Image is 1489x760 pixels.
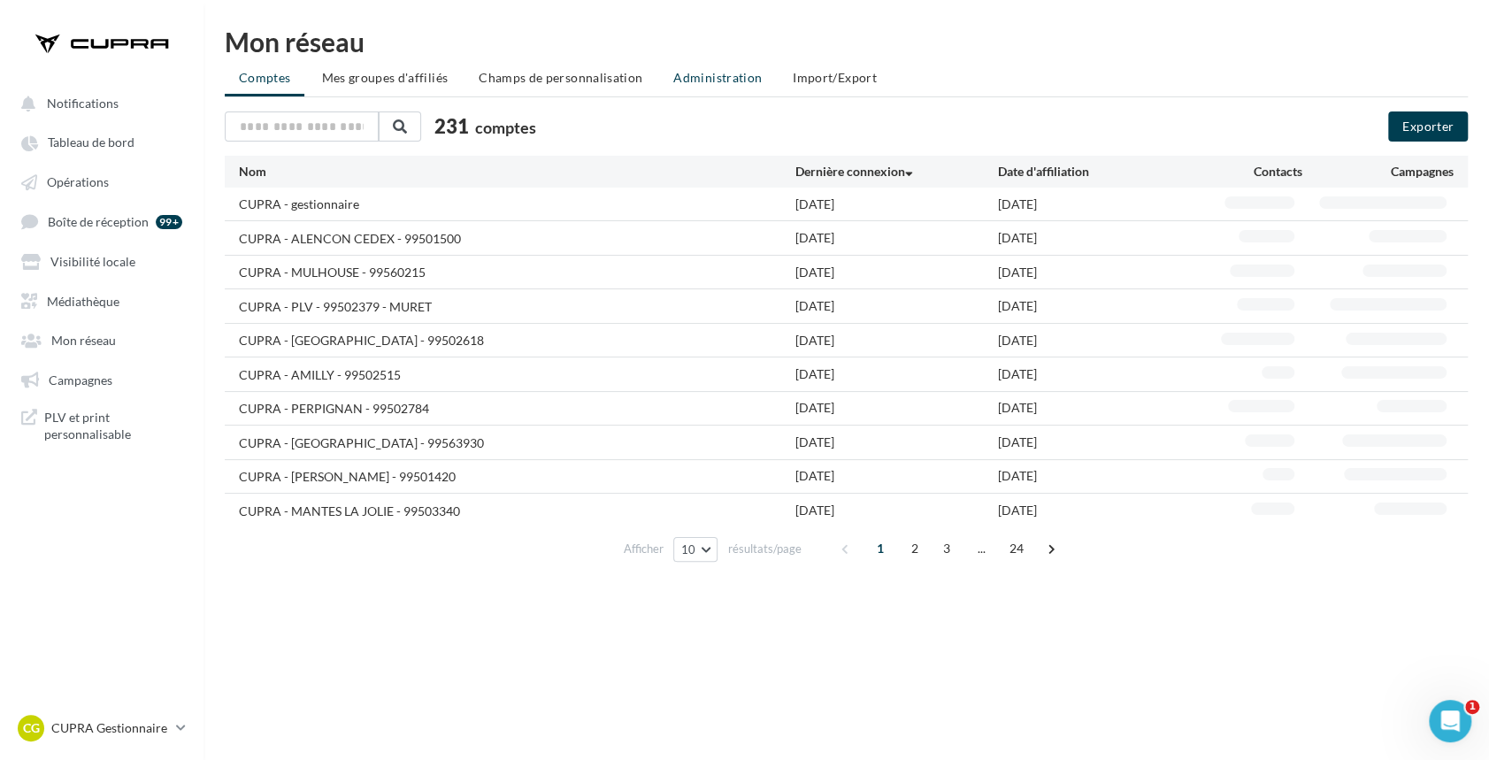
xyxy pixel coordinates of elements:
div: [DATE] [998,264,1201,281]
div: Contacts [1201,163,1301,180]
span: ... [967,534,995,563]
a: Tableau de bord [11,126,193,157]
div: [DATE] [998,365,1201,383]
div: 99+ [156,215,182,229]
div: [DATE] [795,332,998,349]
div: [DATE] [795,365,998,383]
div: Campagnes [1301,163,1454,180]
a: CG CUPRA Gestionnaire [14,711,189,745]
span: résultats/page [727,541,801,557]
div: CUPRA - ALENCON CEDEX - 99501500 [239,230,461,248]
span: Notifications [47,96,119,111]
div: [DATE] [795,467,998,485]
a: Médiathèque [11,284,193,316]
div: Date d'affiliation [998,163,1201,180]
span: Mes groupes d'affiliés [321,70,448,85]
div: [DATE] [795,264,998,281]
a: Boîte de réception 99+ [11,204,193,237]
span: 2 [901,534,929,563]
div: [DATE] [795,399,998,417]
span: CG [23,719,40,737]
iframe: Intercom live chat [1429,700,1471,742]
div: [DATE] [998,502,1201,519]
span: 24 [1002,534,1031,563]
a: Visibilité locale [11,244,193,276]
span: Administration [673,70,762,85]
span: comptes [475,118,536,137]
a: PLV et print personnalisable [11,402,193,450]
a: Campagnes [11,363,193,395]
div: [DATE] [795,297,998,315]
span: Champs de personnalisation [479,70,642,85]
span: Médiathèque [47,293,119,308]
div: Mon réseau [225,28,1468,55]
span: 231 [434,112,469,140]
div: [DATE] [795,229,998,247]
div: [DATE] [998,434,1201,451]
a: Mon réseau [11,323,193,355]
div: [DATE] [795,434,998,451]
div: Nom [239,163,795,180]
div: CUPRA - [GEOGRAPHIC_DATA] - 99563930 [239,434,484,452]
div: [DATE] [998,229,1201,247]
div: [DATE] [998,399,1201,417]
span: Import/Export [793,70,877,85]
a: Opérations [11,165,193,197]
p: CUPRA Gestionnaire [51,719,169,737]
span: Afficher [624,541,664,557]
div: [DATE] [998,332,1201,349]
span: Visibilité locale [50,254,135,269]
div: Dernière connexion [795,163,998,180]
div: CUPRA - [PERSON_NAME] - 99501420 [239,468,456,486]
span: 1 [1465,700,1479,714]
div: [DATE] [795,196,998,213]
span: Mon réseau [51,333,116,348]
span: 3 [933,534,961,563]
div: CUPRA - gestionnaire [239,196,359,213]
span: 1 [866,534,894,563]
div: CUPRA - PERPIGNAN - 99502784 [239,400,429,418]
span: 10 [681,542,696,557]
div: CUPRA - [GEOGRAPHIC_DATA] - 99502618 [239,332,484,349]
span: PLV et print personnalisable [44,409,182,443]
div: CUPRA - AMILLY - 99502515 [239,366,401,384]
div: [DATE] [998,297,1201,315]
button: 10 [673,537,718,562]
div: [DATE] [998,196,1201,213]
button: Exporter [1388,111,1468,142]
span: Boîte de réception [48,214,149,229]
div: CUPRA - MULHOUSE - 99560215 [239,264,426,281]
button: Notifications [11,87,186,119]
div: CUPRA - MANTES LA JOLIE - 99503340 [239,503,460,520]
span: Opérations [47,174,109,189]
div: CUPRA - PLV - 99502379 - MURET [239,298,432,316]
div: [DATE] [795,502,998,519]
span: Tableau de bord [48,135,134,150]
div: [DATE] [998,467,1201,485]
span: Campagnes [49,372,112,387]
